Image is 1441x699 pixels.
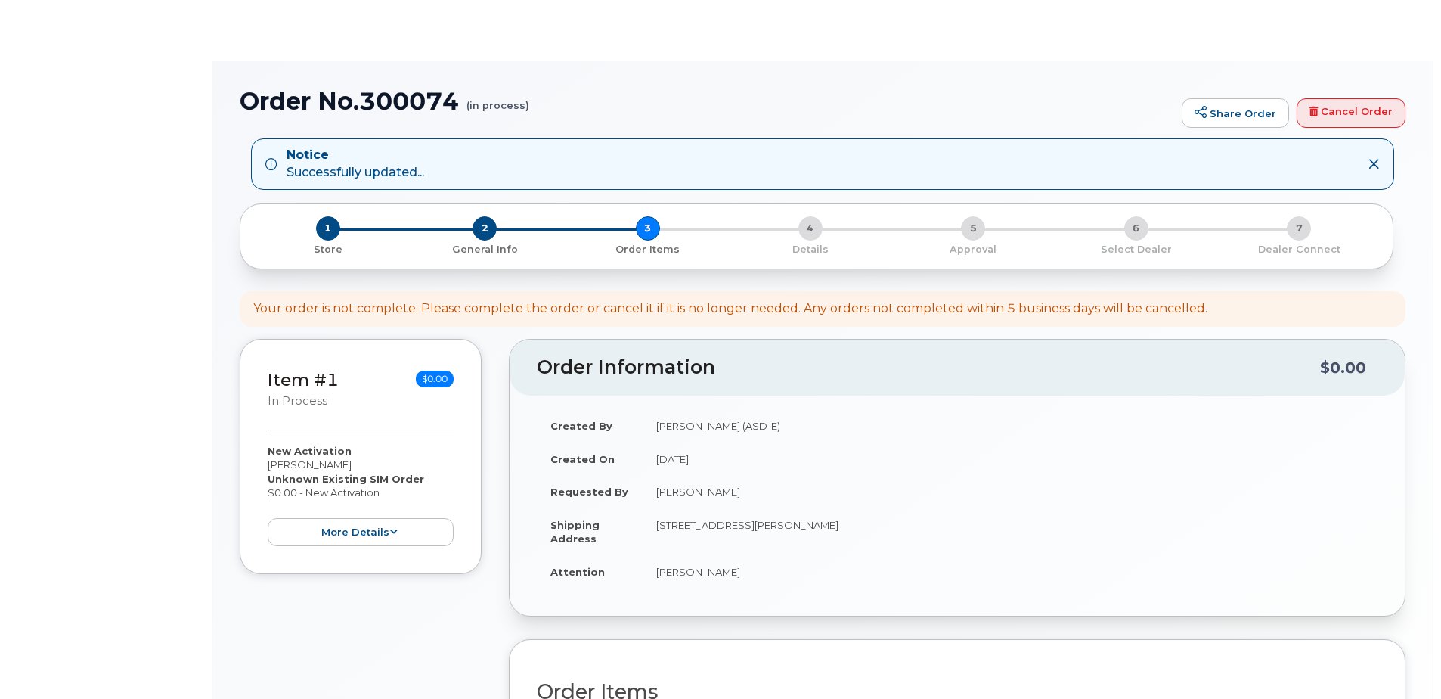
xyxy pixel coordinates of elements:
td: [PERSON_NAME] [643,475,1377,508]
td: [PERSON_NAME] [643,555,1377,589]
a: 2 General Info [403,241,566,256]
div: Successfully updated... [287,147,424,182]
strong: Requested By [550,486,628,498]
td: [STREET_ADDRESS][PERSON_NAME] [643,508,1377,555]
strong: Unknown Existing SIM Order [268,473,424,485]
a: Item #1 [268,369,339,390]
strong: Created By [550,420,612,432]
a: 1 Store [253,241,403,256]
a: Share Order [1182,98,1289,129]
strong: Shipping Address [550,519,600,545]
button: more details [268,518,454,546]
td: [DATE] [643,443,1377,476]
a: Cancel Order [1297,98,1405,129]
span: $0.00 [416,371,454,387]
td: [PERSON_NAME] (ASD-E) [643,409,1377,443]
strong: Notice [287,147,424,164]
h2: Order Information [537,357,1320,378]
strong: Attention [550,566,605,578]
div: Your order is not complete. Please complete the order or cancel it if it is no longer needed. Any... [253,300,1207,318]
small: in process [268,394,327,408]
p: General Info [409,243,559,256]
strong: Created On [550,453,615,465]
span: 2 [473,216,497,241]
h1: Order No.300074 [240,88,1174,114]
p: Store [259,243,397,256]
small: (in process) [466,88,529,111]
div: $0.00 [1320,353,1366,382]
span: 1 [316,216,340,241]
div: [PERSON_NAME] $0.00 - New Activation [268,444,454,546]
strong: New Activation [268,445,352,457]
